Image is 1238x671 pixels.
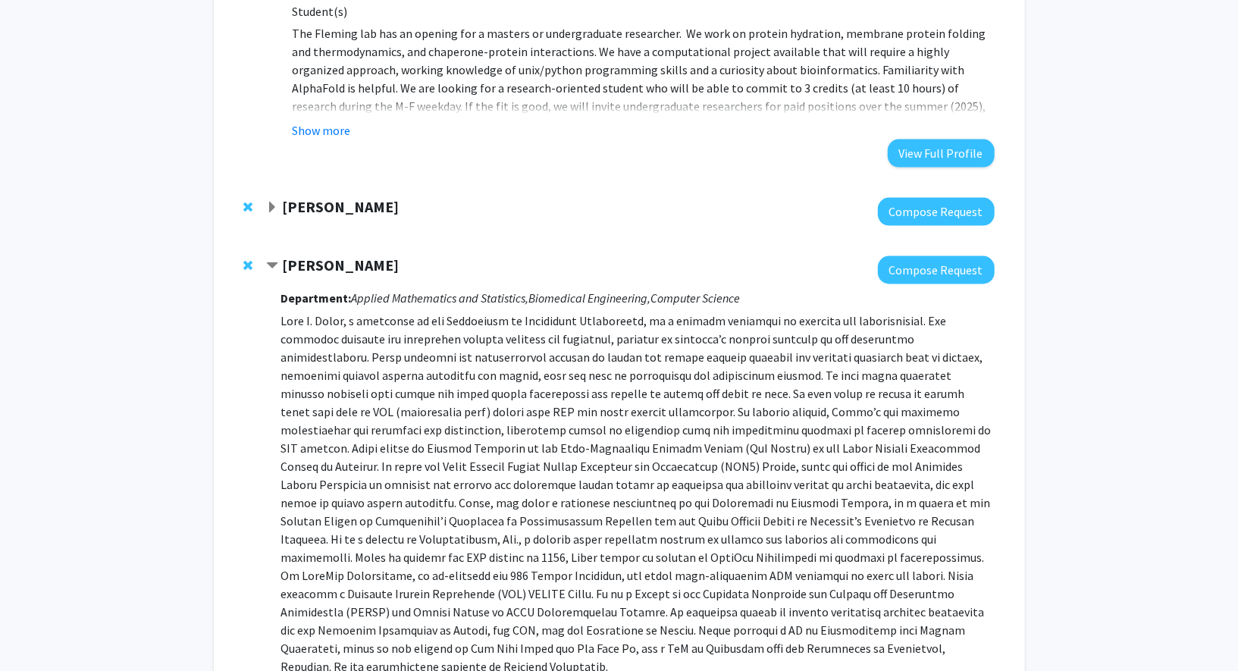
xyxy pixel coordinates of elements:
button: View Full Profile [888,140,995,168]
i: Applied Mathematics and Statistics, [351,291,528,306]
iframe: Chat [11,226,289,660]
button: Compose Request to Sixuan Li [878,198,995,226]
strong: [PERSON_NAME] [282,256,399,274]
button: Compose Request to Joel Bader [878,256,995,284]
strong: Department: [281,291,351,306]
i: Biomedical Engineering, [528,291,650,306]
span: Remove Sixuan Li from bookmarks [244,201,253,213]
button: Show more [292,121,350,140]
strong: [PERSON_NAME] [282,197,399,216]
p: The Fleming lab has an opening for a masters or undergraduate researcher. We work on protein hydr... [292,24,994,152]
span: Expand Sixuan Li Bookmark [266,202,278,214]
i: Computer Science [650,291,740,306]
